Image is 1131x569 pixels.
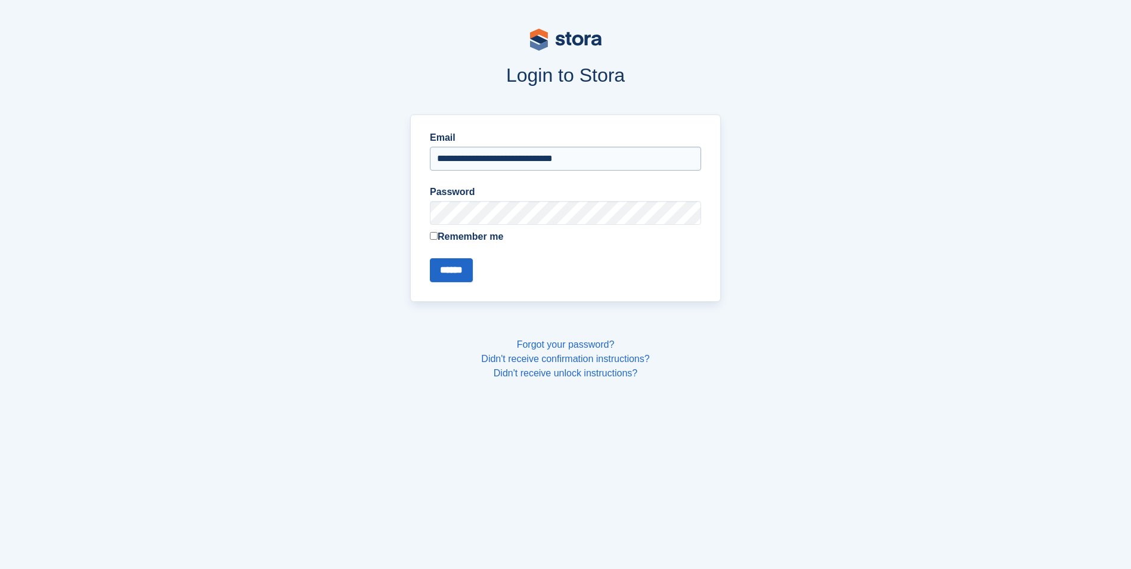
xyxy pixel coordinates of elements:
input: Remember me [430,232,438,240]
a: Forgot your password? [517,339,615,350]
label: Email [430,131,701,145]
label: Password [430,185,701,199]
label: Remember me [430,230,701,244]
img: stora-logo-53a41332b3708ae10de48c4981b4e9114cc0af31d8433b30ea865607fb682f29.svg [530,29,602,51]
a: Didn't receive unlock instructions? [494,368,637,378]
h1: Login to Stora [183,64,949,86]
a: Didn't receive confirmation instructions? [481,354,649,364]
